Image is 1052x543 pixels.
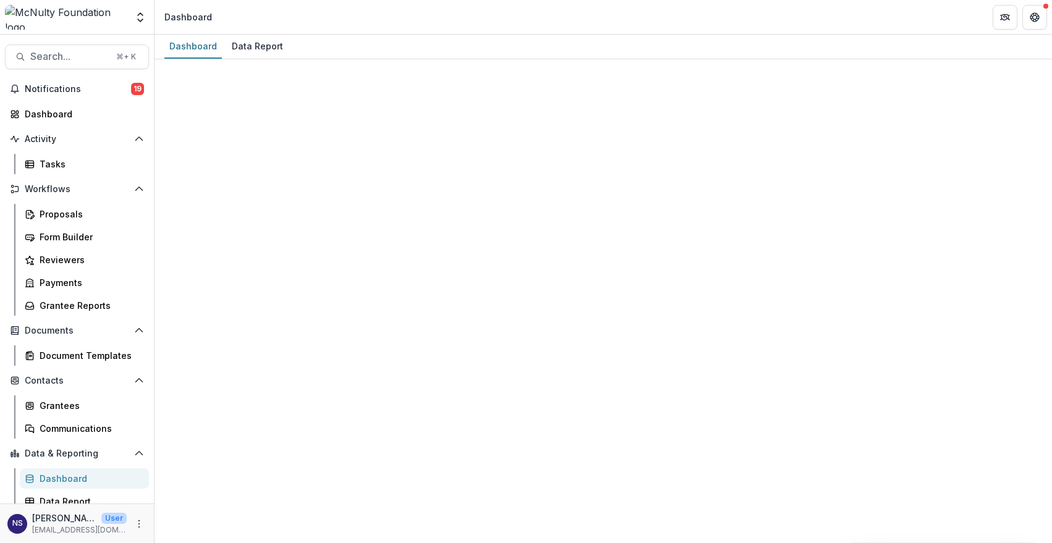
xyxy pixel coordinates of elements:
div: Data Report [227,37,288,55]
a: Form Builder [20,227,149,247]
button: Open Data & Reporting [5,444,149,463]
div: Nina Sawhney [12,520,23,528]
span: Contacts [25,376,129,386]
div: Data Report [40,495,139,508]
span: Activity [25,134,129,145]
p: [PERSON_NAME] [32,511,96,524]
a: Communications [20,418,149,439]
span: 19 [131,83,144,95]
span: Documents [25,326,129,336]
a: Dashboard [164,35,222,59]
button: Open Activity [5,129,149,149]
div: Dashboard [164,37,222,55]
div: Proposals [40,208,139,221]
div: Form Builder [40,230,139,243]
div: ⌘ + K [114,50,138,64]
nav: breadcrumb [159,8,217,26]
a: Tasks [20,154,149,174]
button: Open Workflows [5,179,149,199]
a: Data Report [20,491,149,511]
button: Partners [993,5,1017,30]
button: Open entity switcher [132,5,149,30]
a: Reviewers [20,250,149,270]
div: Payments [40,276,139,289]
button: Open Documents [5,321,149,340]
p: User [101,513,127,524]
div: Communications [40,422,139,435]
div: Document Templates [40,349,139,362]
a: Payments [20,272,149,293]
a: Grantee Reports [20,295,149,316]
span: Data & Reporting [25,448,129,459]
button: Open Contacts [5,371,149,390]
a: Grantees [20,395,149,416]
button: Notifications19 [5,79,149,99]
div: Dashboard [164,11,212,23]
div: Grantees [40,399,139,412]
div: Grantee Reports [40,299,139,312]
span: Workflows [25,184,129,195]
button: Search... [5,44,149,69]
button: Get Help [1022,5,1047,30]
button: More [132,516,146,531]
a: Dashboard [20,468,149,489]
div: Tasks [40,158,139,170]
a: Document Templates [20,345,149,366]
img: McNulty Foundation logo [5,5,127,30]
div: Dashboard [40,472,139,485]
a: Proposals [20,204,149,224]
a: Dashboard [5,104,149,124]
p: [EMAIL_ADDRESS][DOMAIN_NAME] [32,524,127,536]
div: Dashboard [25,107,139,120]
span: Search... [30,51,109,62]
span: Notifications [25,84,131,95]
div: Reviewers [40,253,139,266]
a: Data Report [227,35,288,59]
